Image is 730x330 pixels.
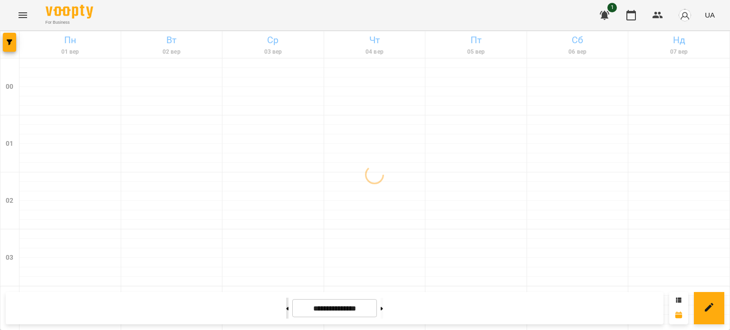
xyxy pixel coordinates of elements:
[6,196,13,206] h6: 02
[427,33,525,47] h6: Пт
[6,139,13,149] h6: 01
[326,33,424,47] h6: Чт
[46,19,93,26] span: For Business
[123,47,221,57] h6: 02 вер
[528,33,627,47] h6: Сб
[21,33,119,47] h6: Пн
[21,47,119,57] h6: 01 вер
[701,6,719,24] button: UA
[528,47,627,57] h6: 06 вер
[6,253,13,263] h6: 03
[6,82,13,92] h6: 00
[607,3,617,12] span: 1
[123,33,221,47] h6: Вт
[224,47,322,57] h6: 03 вер
[427,47,525,57] h6: 05 вер
[630,33,728,47] h6: Нд
[326,47,424,57] h6: 04 вер
[630,47,728,57] h6: 07 вер
[224,33,322,47] h6: Ср
[705,10,715,20] span: UA
[678,9,692,22] img: avatar_s.png
[11,4,34,27] button: Menu
[46,5,93,19] img: Voopty Logo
